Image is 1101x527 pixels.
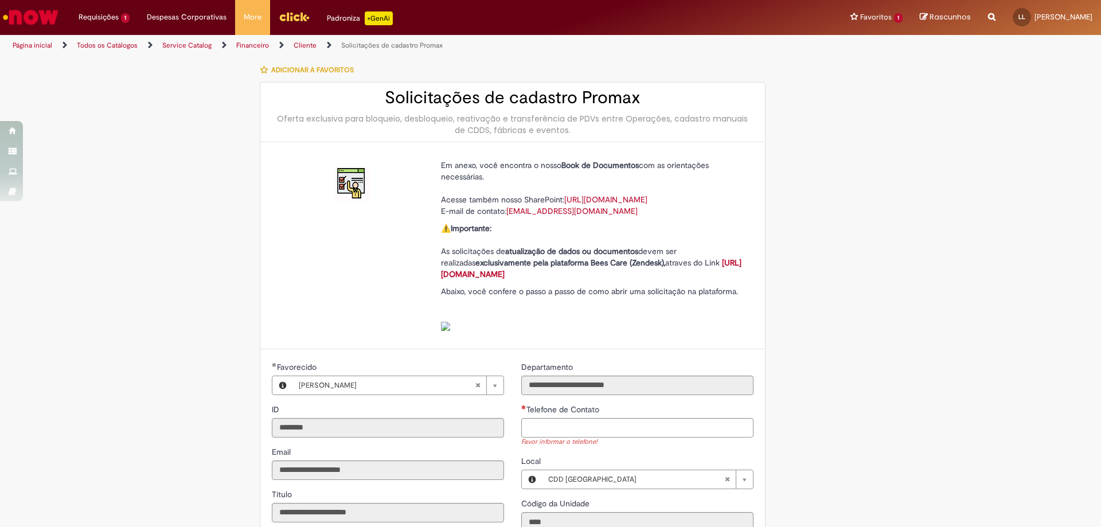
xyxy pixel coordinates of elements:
[521,498,592,509] label: Somente leitura - Código da Unidade
[162,41,212,50] a: Service Catalog
[521,376,753,395] input: Departamento
[521,362,575,372] span: Somente leitura - Departamento
[542,470,753,489] a: CDD [GEOGRAPHIC_DATA]Limpar campo Local
[475,257,665,268] strong: exclusivamente pela plataforma Bees Care (Zendesk),
[9,35,725,56] ul: Trilhas de página
[272,489,294,499] span: Somente leitura - Título
[79,11,119,23] span: Requisições
[334,165,370,202] img: Solicitações de cadastro Promax
[299,376,475,395] span: [PERSON_NAME]
[441,159,745,217] p: Em anexo, você encontra o nosso com as orientações necessárias. Acesse também nosso SharePoint: E...
[930,11,971,22] span: Rascunhos
[548,470,724,489] span: CDD [GEOGRAPHIC_DATA]
[505,246,638,256] strong: atualização de dados ou documentos
[272,88,753,107] h2: Solicitações de cadastro Promax
[1034,12,1092,22] span: [PERSON_NAME]
[441,222,745,280] p: ⚠️ As solicitações de devem ser realizadas atraves do Link
[271,65,354,75] span: Adicionar a Favoritos
[293,376,503,395] a: [PERSON_NAME]Limpar campo Favorecido
[77,41,138,50] a: Todos os Catálogos
[272,460,504,480] input: Email
[272,376,293,395] button: Favorecido, Visualizar este registro Leonardo Davi Bragheto De Lima
[469,376,486,395] abbr: Limpar campo Favorecido
[272,446,293,458] label: Somente leitura - Email
[13,41,52,50] a: Página inicial
[521,438,753,447] div: Favor informar o telefone!
[526,404,602,415] span: Telefone de Contato
[272,404,282,415] label: Somente leitura - ID
[1,6,60,29] img: ServiceNow
[561,160,639,170] strong: Book de Documentos
[147,11,227,23] span: Despesas Corporativas
[521,405,526,409] span: Necessários
[564,194,647,205] a: [URL][DOMAIN_NAME]
[522,470,542,489] button: Local, Visualizar este registro CDD Ribeirão Preto
[294,41,317,50] a: Cliente
[277,362,319,372] span: Necessários - Favorecido
[441,286,745,331] p: Abaixo, você confere o passo a passo de como abrir uma solicitação na plataforma.
[521,456,543,466] span: Local
[521,418,753,438] input: Telefone de Contato
[244,11,261,23] span: More
[236,41,269,50] a: Financeiro
[272,489,294,500] label: Somente leitura - Título
[1018,13,1025,21] span: LL
[341,41,443,50] a: Solicitações de cadastro Promax
[521,361,575,373] label: Somente leitura - Departamento
[279,8,310,25] img: click_logo_yellow_360x200.png
[719,470,736,489] abbr: Limpar campo Local
[441,322,450,331] img: sys_attachment.do
[272,418,504,438] input: ID
[451,223,491,233] strong: Importante:
[272,447,293,457] span: Somente leitura - Email
[121,13,130,23] span: 1
[894,13,903,23] span: 1
[272,113,753,136] div: Oferta exclusiva para bloqueio, desbloqueio, reativação e transferência de PDVs entre Operações, ...
[441,257,741,279] a: [URL][DOMAIN_NAME]
[920,12,971,23] a: Rascunhos
[506,206,638,216] a: [EMAIL_ADDRESS][DOMAIN_NAME]
[327,11,393,25] div: Padroniza
[272,503,504,522] input: Título
[260,58,360,82] button: Adicionar a Favoritos
[365,11,393,25] p: +GenAi
[860,11,892,23] span: Favoritos
[272,362,277,367] span: Obrigatório Preenchido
